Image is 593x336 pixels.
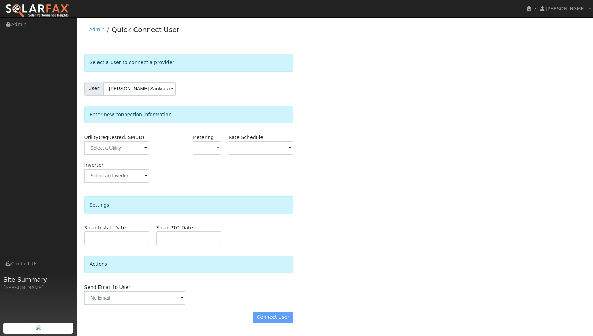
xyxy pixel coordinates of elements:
div: [PERSON_NAME] [3,284,73,291]
div: Actions [84,256,293,273]
a: Admin [89,26,105,32]
input: No Email [84,291,185,305]
label: Inverter [84,162,104,169]
div: Select a user to connect a provider [84,54,293,71]
img: SolarFax [5,4,70,18]
span: User [84,82,103,96]
span: [PERSON_NAME] [546,6,586,11]
div: Settings [84,196,293,214]
span: (requested: SMUD) [98,134,144,140]
div: Enter new connection information [84,106,293,123]
input: Select an Inverter [84,169,149,183]
label: Send Email to User [84,284,130,291]
label: Utility [84,134,144,141]
span: Site Summary [3,275,73,284]
label: Solar Install Date [84,224,126,231]
input: Select a Utility [84,141,149,155]
label: Metering [193,134,214,141]
input: Select a User [103,82,176,96]
img: retrieve [36,325,41,330]
label: Solar PTO Date [156,224,193,231]
a: Quick Connect User [112,25,179,34]
label: Rate Schedule [229,134,263,141]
